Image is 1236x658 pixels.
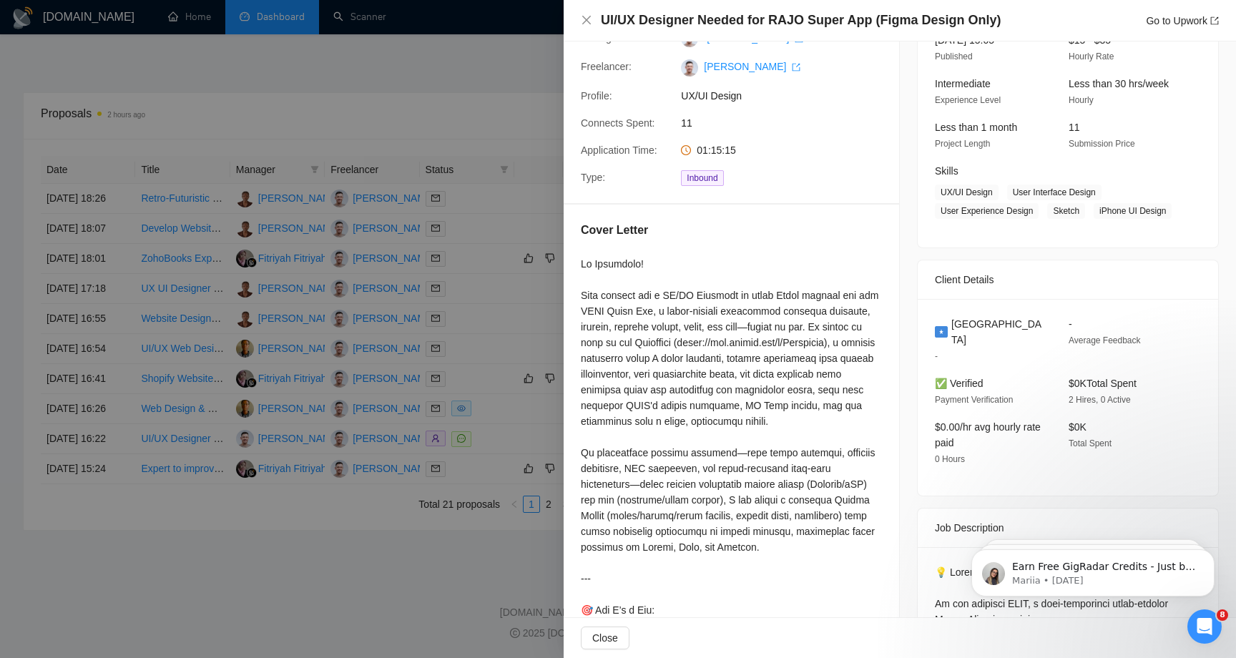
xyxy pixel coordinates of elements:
span: Skills [935,165,958,177]
span: Application Time: [581,144,657,156]
span: Earn Free GigRadar Credits - Just by Sharing Your Story! 💬 Want more credits for sending proposal... [62,41,247,394]
span: - [1069,318,1072,330]
span: Sketch [1047,203,1085,219]
span: User Interface Design [1007,185,1102,200]
span: Inbound [681,170,723,186]
span: $0K [1069,421,1087,433]
span: 2 Hires, 0 Active [1069,395,1131,405]
span: 11 [1069,122,1080,133]
span: 0 Hours [935,454,965,464]
span: 11 [681,115,896,131]
div: Job Description [935,509,1201,547]
span: Less than 1 month [935,122,1017,133]
span: Average Feedback [1069,335,1141,345]
span: User Experience Design [935,203,1039,219]
span: Total Spent [1069,438,1112,448]
span: UX/UI Design [681,88,896,104]
span: Close [592,630,618,646]
span: UX/UI Design [935,185,999,200]
span: Type: [581,172,605,183]
a: [PERSON_NAME] export [704,61,800,72]
span: export [792,63,800,72]
span: Experience Level [935,95,1001,105]
span: [GEOGRAPHIC_DATA] [951,316,1046,348]
img: 🇸🇴 [935,324,948,340]
span: close [581,14,592,26]
span: Less than 30 hrs/week [1069,78,1169,89]
span: Intermediate [935,78,991,89]
a: Go to Upworkexport [1146,15,1219,26]
h5: Cover Letter [581,222,648,239]
span: ✅ Verified [935,378,984,389]
button: Close [581,14,592,26]
span: 01:15:15 [697,144,736,156]
div: Client Details [935,260,1201,299]
button: Close [581,627,629,649]
span: Hourly Rate [1069,51,1114,62]
span: Submission Price [1069,139,1135,149]
span: Project Length [935,139,990,149]
span: Connects Spent: [581,117,655,129]
span: $0K Total Spent [1069,378,1137,389]
span: clock-circle [681,145,691,155]
span: - [935,351,938,361]
span: 8 [1217,609,1228,621]
span: export [1210,16,1219,25]
span: Profile: [581,90,612,102]
iframe: Intercom notifications message [950,519,1236,619]
span: iPhone UI Design [1094,203,1172,219]
h4: UI/UX Designer Needed for RAJO Super App (Figma Design Only) [601,11,1001,29]
p: Message from Mariia, sent 7w ago [62,55,247,68]
img: c1Nit8qjVAlHUSDBw7PlHkLqcfSMI-ExZvl0DWT59EVBMXrgTO_2VT1D5J4HGk5FKG [681,59,698,77]
span: Hourly [1069,95,1094,105]
span: Published [935,51,973,62]
span: Payment Verification [935,395,1013,405]
span: $0.00/hr avg hourly rate paid [935,421,1041,448]
iframe: Intercom live chat [1187,609,1222,644]
span: Freelancer: [581,61,632,72]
